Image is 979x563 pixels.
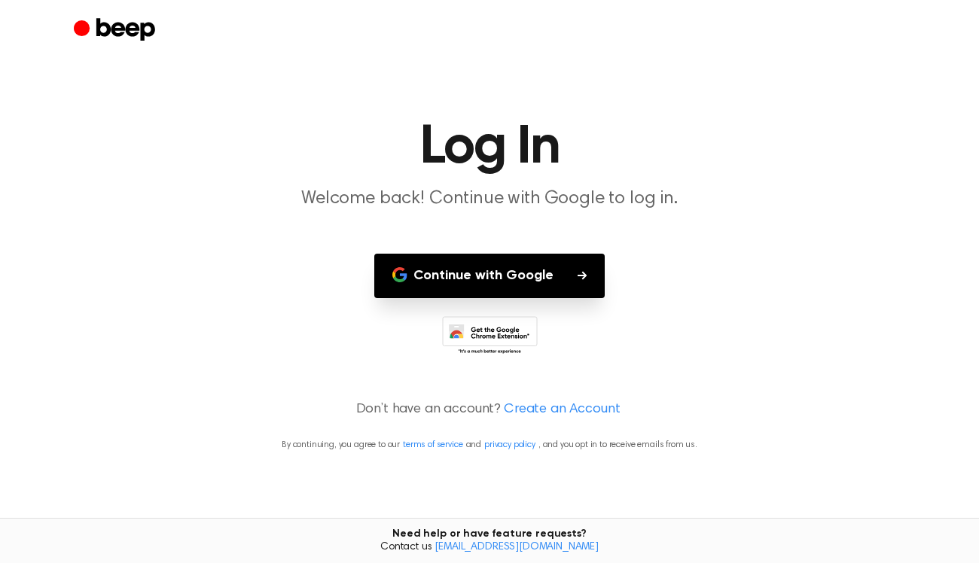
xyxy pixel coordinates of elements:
[403,440,462,449] a: terms of service
[435,542,599,552] a: [EMAIL_ADDRESS][DOMAIN_NAME]
[374,254,605,298] button: Continue with Google
[9,541,970,555] span: Contact us
[200,187,779,212] p: Welcome back! Continue with Google to log in.
[104,120,875,175] h1: Log In
[74,16,159,45] a: Beep
[484,440,535,449] a: privacy policy
[18,400,961,420] p: Don’t have an account?
[18,438,961,452] p: By continuing, you agree to our and , and you opt in to receive emails from us.
[504,400,620,420] a: Create an Account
